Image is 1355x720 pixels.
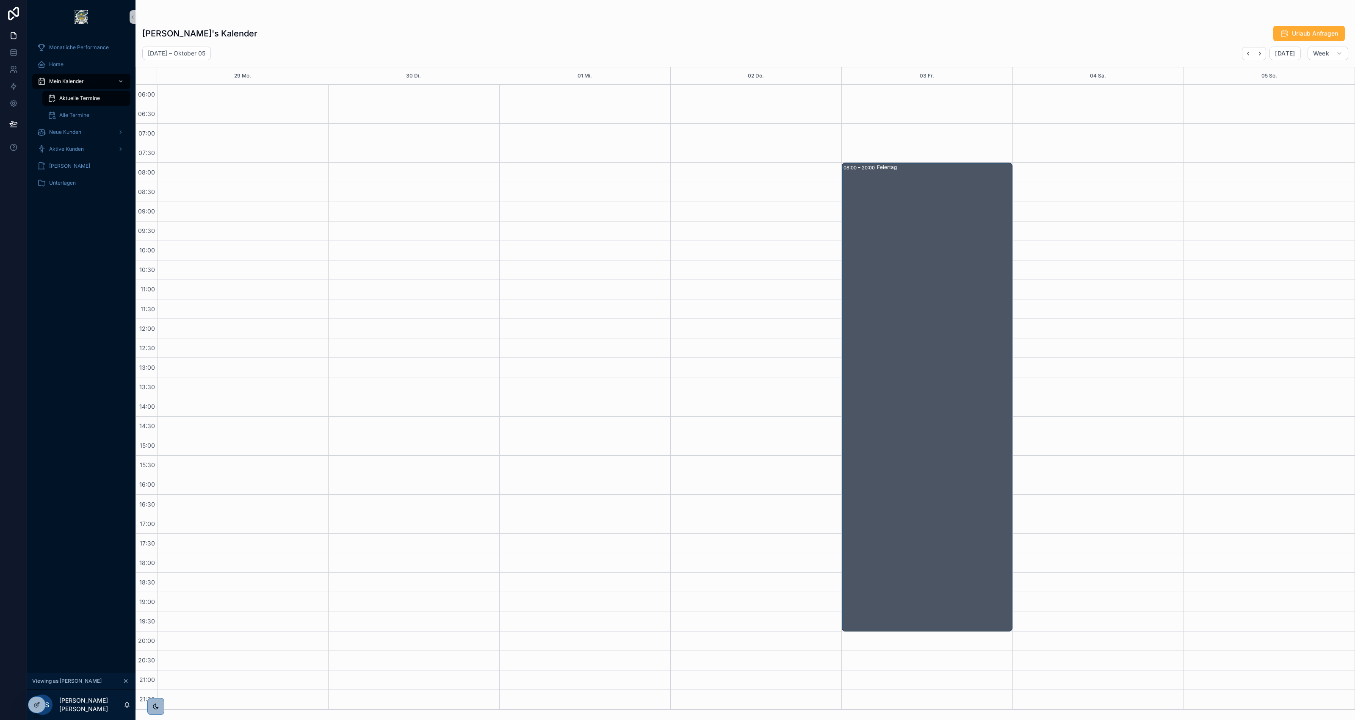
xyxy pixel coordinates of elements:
[49,61,64,68] span: Home
[137,246,157,254] span: 10:00
[138,461,157,468] span: 15:30
[920,67,934,84] button: 03 Fr.
[137,501,157,508] span: 16:30
[32,678,102,684] span: Viewing as [PERSON_NAME]
[137,403,157,410] span: 14:00
[1275,50,1295,57] span: [DATE]
[32,40,130,55] a: Monatliche Performance
[136,110,157,117] span: 06:30
[136,227,157,234] span: 09:30
[842,163,1012,631] div: 08:00 – 20:00Feiertag
[136,130,157,137] span: 07:00
[137,618,157,625] span: 19:30
[1254,47,1266,60] button: Next
[137,325,157,332] span: 12:00
[42,91,130,106] a: Aktuelle Termine
[27,34,135,202] div: scrollable content
[138,442,157,449] span: 15:00
[1090,67,1106,84] button: 04 Sa.
[137,695,157,703] span: 21:30
[42,108,130,123] a: Alle Termine
[877,164,1012,171] div: Feiertag
[49,180,76,186] span: Unterlagen
[138,540,157,547] span: 17:30
[137,481,157,488] span: 16:00
[137,266,157,273] span: 10:30
[142,28,257,39] h1: [PERSON_NAME]'s Kalender
[843,163,877,172] div: 08:00 – 20:00
[32,141,130,157] a: Aktive Kunden
[136,208,157,215] span: 09:00
[136,656,157,664] span: 20:30
[32,74,130,89] a: Mein Kalender
[32,175,130,191] a: Unterlagen
[137,422,157,429] span: 14:30
[59,95,100,102] span: Aktuelle Termine
[1273,26,1345,41] button: Urlaub Anfragen
[75,10,88,24] img: App logo
[32,57,130,72] a: Home
[32,158,130,174] a: [PERSON_NAME]
[137,364,157,371] span: 13:00
[234,67,251,84] button: 29 Mo.
[137,383,157,390] span: 13:30
[138,305,157,313] span: 11:30
[1269,47,1300,60] button: [DATE]
[1308,47,1348,60] button: Week
[136,188,157,195] span: 08:30
[49,129,81,136] span: Neue Kunden
[578,67,592,84] button: 01 Mi.
[136,91,157,98] span: 06:00
[136,149,157,156] span: 07:30
[137,344,157,352] span: 12:30
[1313,50,1329,57] span: Week
[137,559,157,566] span: 18:00
[49,146,84,152] span: Aktive Kunden
[59,112,89,119] span: Alle Termine
[138,285,157,293] span: 11:00
[32,125,130,140] a: Neue Kunden
[1242,47,1254,60] button: Back
[138,520,157,527] span: 17:00
[1261,67,1277,84] button: 05 So.
[49,78,84,85] span: Mein Kalender
[137,579,157,586] span: 18:30
[137,598,157,605] span: 19:00
[137,676,157,683] span: 21:00
[49,44,109,51] span: Monatliche Performance
[406,67,421,84] button: 30 Di.
[748,67,764,84] button: 02 Do.
[1292,29,1338,38] span: Urlaub Anfragen
[136,637,157,644] span: 20:00
[49,163,90,169] span: [PERSON_NAME]
[59,696,124,713] p: [PERSON_NAME] [PERSON_NAME]
[148,49,205,58] h2: [DATE] – Oktober 05
[136,169,157,176] span: 08:00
